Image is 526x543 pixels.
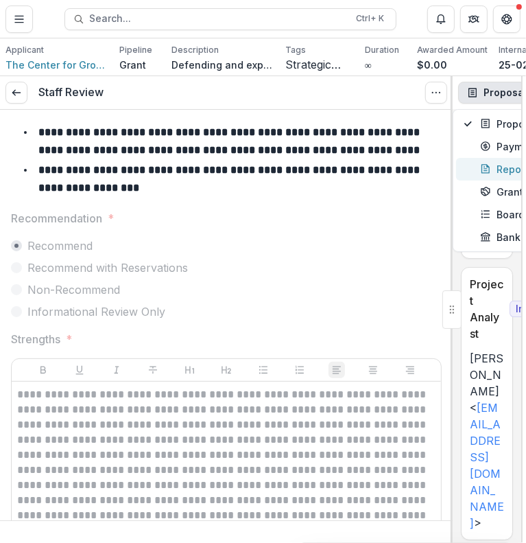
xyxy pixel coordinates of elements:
button: Toggle Menu [5,5,33,33]
p: Description [171,44,219,56]
p: Applicant [5,44,44,56]
button: Notifications [427,5,455,33]
p: Strengths [11,331,60,347]
button: Align Center [365,362,381,378]
button: Partners [460,5,488,33]
p: Duration [365,44,399,56]
button: Ordered List [291,362,308,378]
a: The Center for Growing Justice [5,58,108,72]
span: Non-Recommend [27,281,120,298]
p: Recommendation [11,210,102,227]
span: Informational Review Only [27,303,165,320]
button: Get Help [493,5,521,33]
button: Underline [71,362,88,378]
p: Pipeline [119,44,152,56]
p: Defending and expanding access to gender marker changes in [US_STATE] requires a concerted statew... [171,58,274,72]
button: Align Left [328,362,345,378]
p: Awarded Amount [417,44,488,56]
button: Bold [35,362,51,378]
p: Project Analyst [470,276,504,342]
a: [EMAIL_ADDRESS][DOMAIN_NAME] [470,401,504,530]
span: Recommend with Reservations [27,259,188,276]
div: Ctrl + K [354,11,387,26]
p: ∞ [365,58,372,72]
p: [PERSON_NAME] < > [470,350,504,531]
button: Strike [145,362,161,378]
button: Options [425,82,447,104]
p: $0.00 [417,58,447,72]
button: Heading 1 [182,362,198,378]
span: Recommend [27,238,93,254]
button: Italicize [108,362,125,378]
button: Heading 2 [218,362,235,378]
p: Grant [119,58,146,72]
button: Search... [64,8,396,30]
h3: Staff Review [38,85,104,100]
button: Align Right [402,362,418,378]
p: Tags [285,44,306,56]
span: Search... [90,13,348,25]
button: Bullet List [255,362,272,378]
span: Strategic Relationships - Other Grants and Contracts [285,58,354,71]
